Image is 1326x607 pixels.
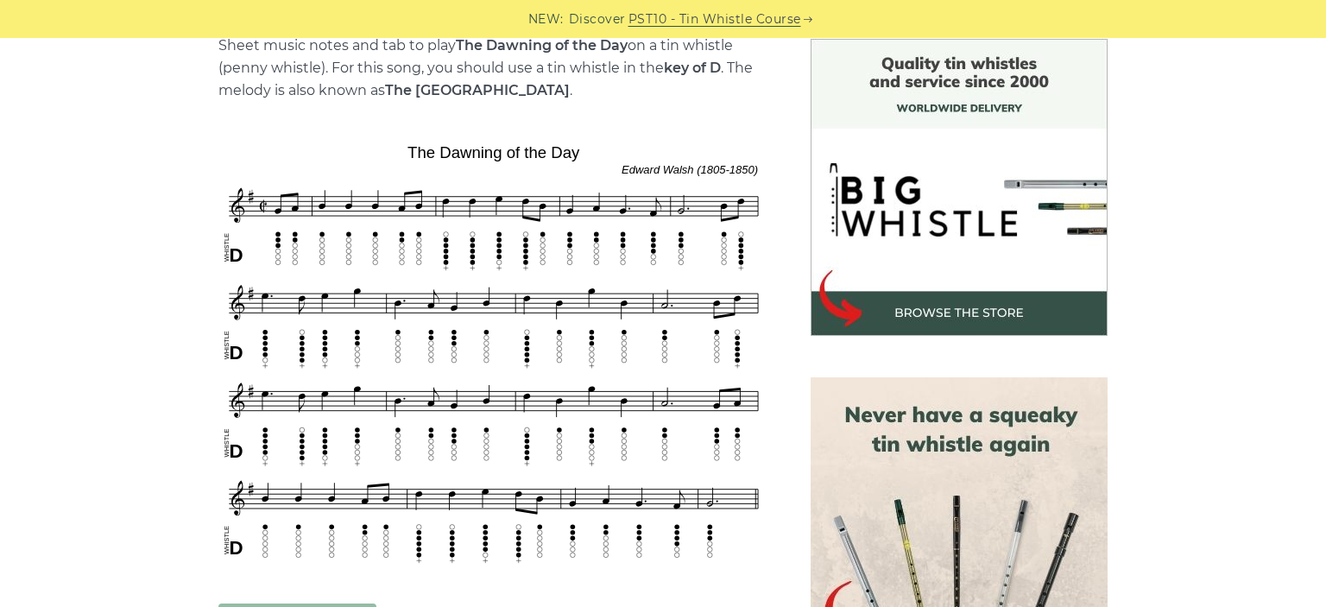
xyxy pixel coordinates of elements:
strong: The Dawning of the Day [456,37,628,54]
span: Discover [569,9,626,29]
span: NEW: [528,9,564,29]
p: Sheet music notes and tab to play on a tin whistle (penny whistle). For this song, you should use... [218,35,769,102]
a: PST10 - Tin Whistle Course [628,9,801,29]
strong: key of D [664,60,721,76]
strong: The [GEOGRAPHIC_DATA] [385,82,570,98]
img: BigWhistle Tin Whistle Store [811,39,1108,336]
img: The Dawning of the Day Tin Whistle Tabs & Sheet Music [218,137,769,568]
